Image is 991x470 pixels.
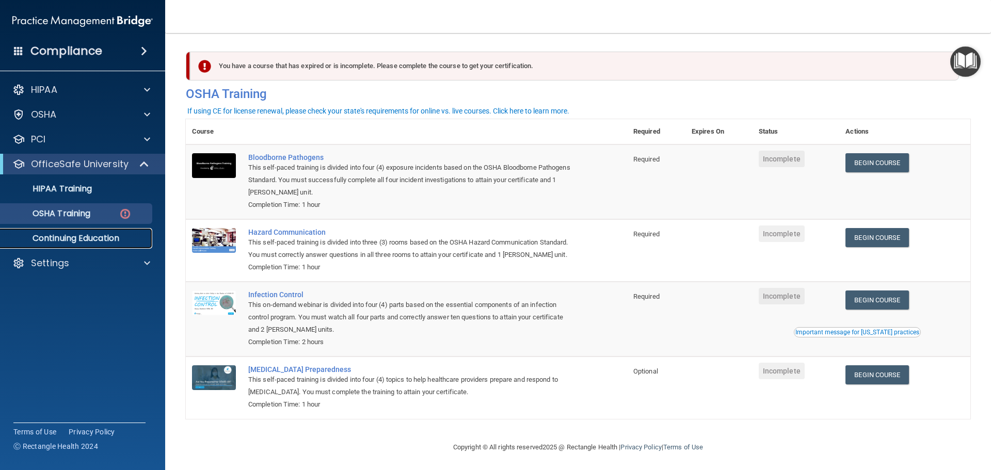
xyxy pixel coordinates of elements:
[7,233,148,244] p: Continuing Education
[759,225,805,242] span: Incomplete
[845,228,908,247] a: Begin Course
[31,133,45,145] p: PCI
[248,365,576,374] a: [MEDICAL_DATA] Preparedness
[187,107,569,115] div: If using CE for license renewal, please check your state's requirements for online vs. live cours...
[198,60,211,73] img: exclamation-circle-solid-danger.72ef9ffc.png
[248,336,576,348] div: Completion Time: 2 hours
[248,236,576,261] div: This self-paced training is divided into three (3) rooms based on the OSHA Hazard Communication S...
[13,427,56,437] a: Terms of Use
[30,44,102,58] h4: Compliance
[759,151,805,167] span: Incomplete
[69,427,115,437] a: Privacy Policy
[31,158,129,170] p: OfficeSafe University
[248,199,576,211] div: Completion Time: 1 hour
[31,84,57,96] p: HIPAA
[627,119,685,144] th: Required
[248,290,576,299] a: Infection Control
[13,441,98,451] span: Ⓒ Rectangle Health 2024
[186,119,242,144] th: Course
[845,290,908,310] a: Begin Course
[845,153,908,172] a: Begin Course
[633,293,660,300] span: Required
[633,230,660,238] span: Required
[795,329,919,335] div: Important message for [US_STATE] practices
[620,443,661,451] a: Privacy Policy
[7,184,92,194] p: HIPAA Training
[186,106,571,116] button: If using CE for license renewal, please check your state's requirements for online vs. live cours...
[12,108,150,121] a: OSHA
[753,119,840,144] th: Status
[950,46,981,77] button: Open Resource Center
[186,87,970,101] h4: OSHA Training
[759,363,805,379] span: Incomplete
[12,11,153,31] img: PMB logo
[12,133,150,145] a: PCI
[248,228,576,236] a: Hazard Communication
[248,161,576,199] div: This self-paced training is divided into four (4) exposure incidents based on the OSHA Bloodborne...
[12,257,150,269] a: Settings
[119,207,132,220] img: danger-circle.6113f641.png
[633,367,658,375] span: Optional
[839,119,970,144] th: Actions
[248,299,576,336] div: This on-demand webinar is divided into four (4) parts based on the essential components of an inf...
[248,261,576,273] div: Completion Time: 1 hour
[31,257,69,269] p: Settings
[633,155,660,163] span: Required
[248,153,576,161] a: Bloodborne Pathogens
[390,431,766,464] div: Copyright © All rights reserved 2025 @ Rectangle Health | |
[248,374,576,398] div: This self-paced training is divided into four (4) topics to help healthcare providers prepare and...
[248,398,576,411] div: Completion Time: 1 hour
[7,208,90,219] p: OSHA Training
[12,158,150,170] a: OfficeSafe University
[759,288,805,304] span: Incomplete
[663,443,703,451] a: Terms of Use
[794,327,921,337] button: Read this if you are a dental practitioner in the state of CA
[31,108,57,121] p: OSHA
[685,119,753,144] th: Expires On
[190,52,959,80] div: You have a course that has expired or is incomplete. Please complete the course to get your certi...
[845,365,908,384] a: Begin Course
[12,84,150,96] a: HIPAA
